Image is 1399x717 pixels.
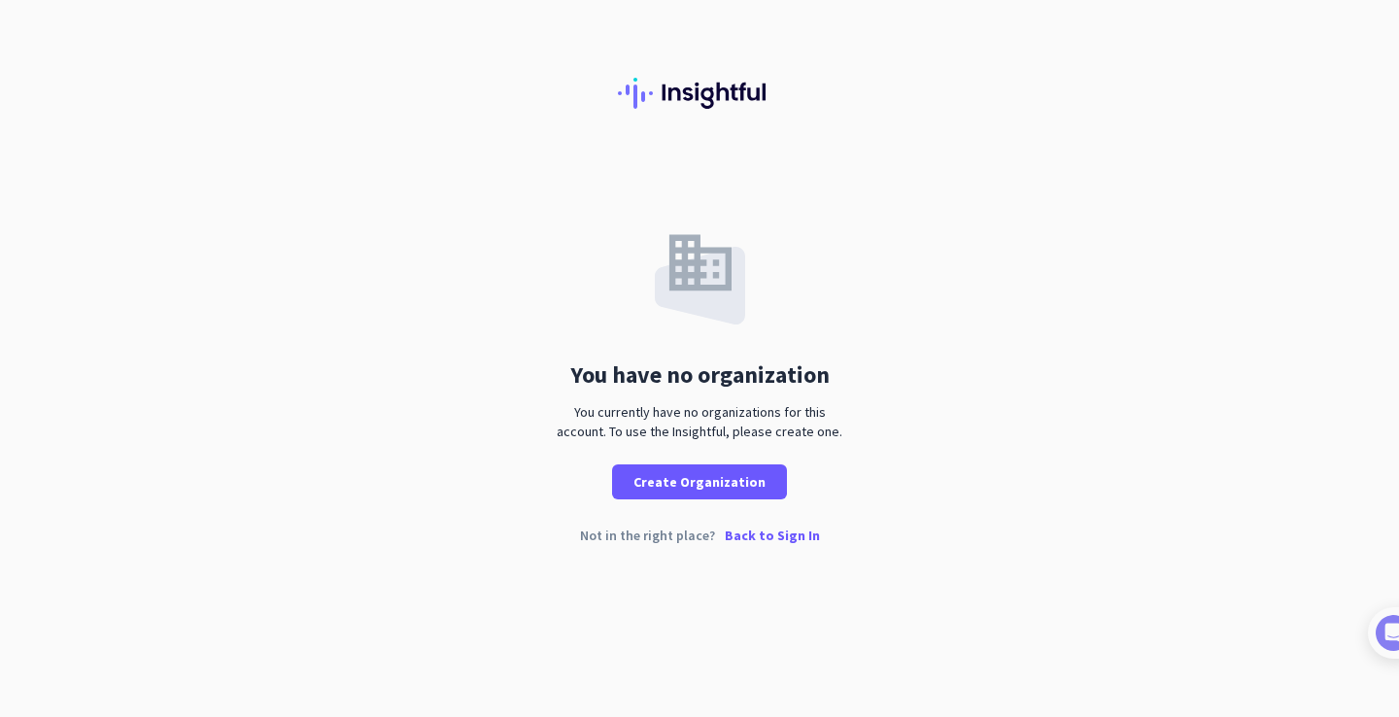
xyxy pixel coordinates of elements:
span: Create Organization [633,472,766,492]
div: You have no organization [570,363,830,387]
p: Back to Sign In [725,529,820,542]
img: Insightful [618,78,781,109]
button: Create Organization [612,464,787,499]
div: You currently have no organizations for this account. To use the Insightful, please create one. [549,402,850,441]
